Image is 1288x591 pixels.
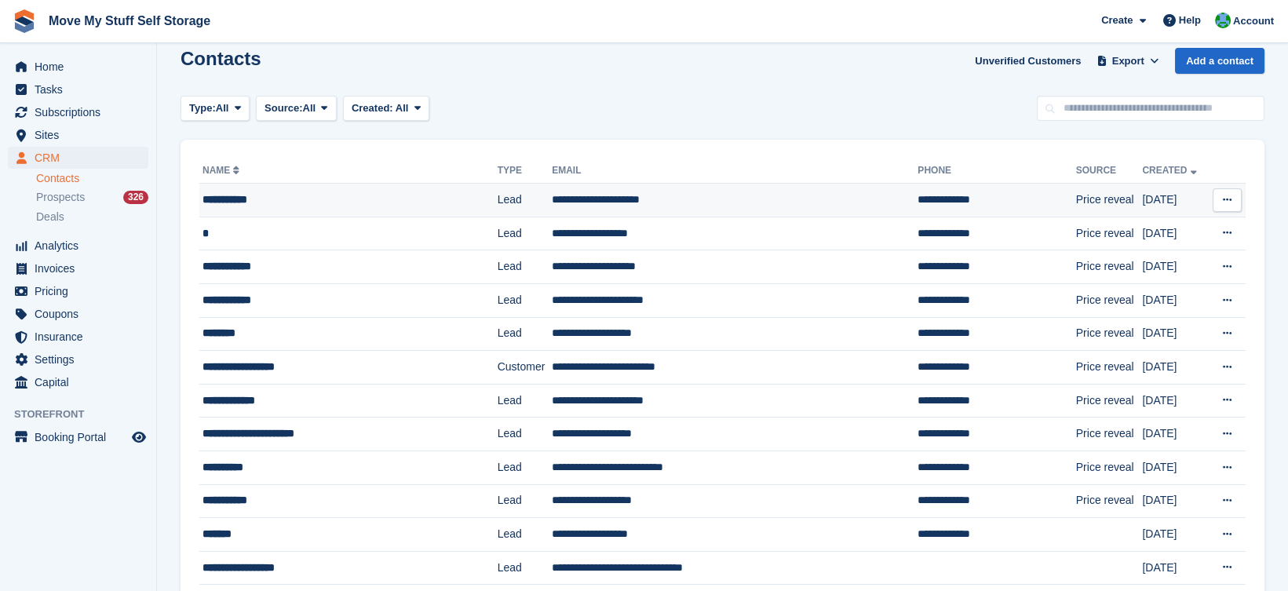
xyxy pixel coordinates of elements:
a: menu [8,280,148,302]
td: [DATE] [1142,551,1208,585]
td: Price reveal [1076,484,1143,518]
a: menu [8,426,148,448]
a: menu [8,235,148,257]
span: All [303,100,316,116]
span: Source: [265,100,302,116]
span: Sites [35,124,129,146]
div: 326 [123,191,148,204]
span: Home [35,56,129,78]
td: [DATE] [1142,250,1208,284]
span: Storefront [14,407,156,422]
td: [DATE] [1142,518,1208,552]
a: menu [8,303,148,325]
h1: Contacts [181,48,261,69]
a: Add a contact [1175,48,1264,74]
button: Export [1093,48,1162,74]
button: Created: All [343,96,429,122]
a: menu [8,56,148,78]
td: [DATE] [1142,283,1208,317]
td: Price reveal [1076,418,1143,451]
td: [DATE] [1142,451,1208,484]
span: Account [1233,13,1274,29]
td: Price reveal [1076,317,1143,351]
td: Price reveal [1076,384,1143,418]
th: Type [498,159,552,184]
img: Dan [1215,13,1231,28]
td: Lead [498,184,552,217]
td: Lead [498,283,552,317]
span: Capital [35,371,129,393]
td: [DATE] [1142,317,1208,351]
td: Price reveal [1076,217,1143,250]
a: Unverified Customers [969,48,1087,74]
td: Lead [498,518,552,552]
span: Prospects [36,190,85,205]
span: Invoices [35,257,129,279]
td: [DATE] [1142,217,1208,250]
td: Price reveal [1076,351,1143,385]
td: Price reveal [1076,250,1143,284]
td: [DATE] [1142,184,1208,217]
td: Lead [498,250,552,284]
span: Create [1101,13,1133,28]
td: Price reveal [1076,184,1143,217]
th: Email [552,159,918,184]
a: menu [8,124,148,146]
a: Created [1142,165,1199,176]
td: [DATE] [1142,484,1208,518]
span: Help [1179,13,1201,28]
span: Insurance [35,326,129,348]
img: stora-icon-8386f47178a22dfd0bd8f6a31ec36ba5ce8667c1dd55bd0f319d3a0aa187defe.svg [13,9,36,33]
a: Deals [36,209,148,225]
button: Source: All [256,96,337,122]
a: menu [8,326,148,348]
span: Coupons [35,303,129,325]
td: Lead [498,484,552,518]
a: Preview store [130,428,148,447]
a: menu [8,101,148,123]
button: Type: All [181,96,250,122]
span: CRM [35,147,129,169]
td: Lead [498,384,552,418]
span: Settings [35,348,129,370]
span: Pricing [35,280,129,302]
td: [DATE] [1142,418,1208,451]
td: Price reveal [1076,283,1143,317]
a: menu [8,257,148,279]
td: Lead [498,551,552,585]
a: menu [8,78,148,100]
td: Customer [498,351,552,385]
span: Export [1112,53,1144,69]
span: All [396,102,409,114]
th: Phone [918,159,1075,184]
span: Tasks [35,78,129,100]
td: Lead [498,217,552,250]
span: All [216,100,229,116]
span: Created: [352,102,393,114]
a: menu [8,147,148,169]
span: Analytics [35,235,129,257]
span: Deals [36,210,64,224]
a: Contacts [36,171,148,186]
th: Source [1076,159,1143,184]
a: Name [203,165,243,176]
a: menu [8,371,148,393]
td: [DATE] [1142,351,1208,385]
td: Lead [498,451,552,484]
td: [DATE] [1142,384,1208,418]
span: Type: [189,100,216,116]
a: Prospects 326 [36,189,148,206]
a: menu [8,348,148,370]
td: Price reveal [1076,451,1143,484]
a: Move My Stuff Self Storage [42,8,217,34]
td: Lead [498,317,552,351]
span: Subscriptions [35,101,129,123]
span: Booking Portal [35,426,129,448]
td: Lead [498,418,552,451]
